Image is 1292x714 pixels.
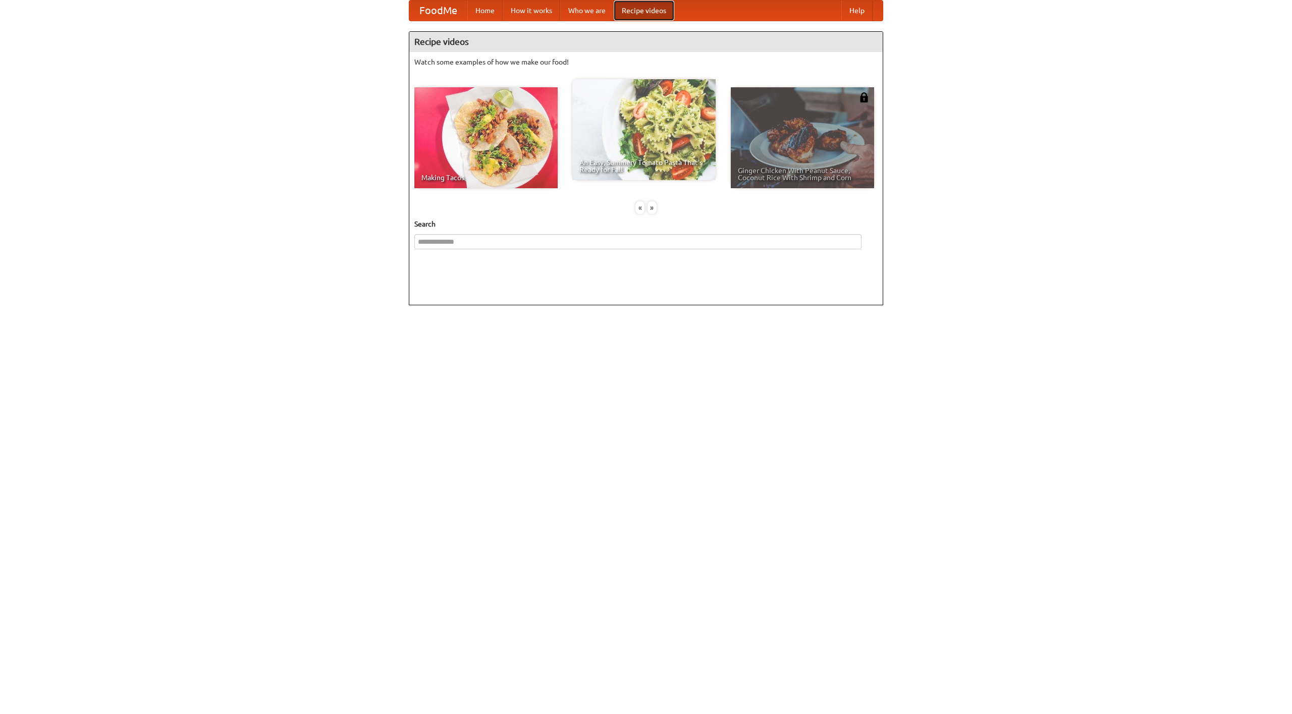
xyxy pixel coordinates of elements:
div: » [648,201,657,214]
h4: Recipe videos [409,32,883,52]
h5: Search [414,219,878,229]
span: An Easy, Summery Tomato Pasta That's Ready for Fall [579,159,709,173]
p: Watch some examples of how we make our food! [414,57,878,67]
a: Who we are [560,1,614,21]
a: Help [841,1,873,21]
a: Recipe videos [614,1,674,21]
a: Home [467,1,503,21]
div: « [635,201,644,214]
a: FoodMe [409,1,467,21]
span: Making Tacos [421,174,551,181]
a: An Easy, Summery Tomato Pasta That's Ready for Fall [572,79,716,180]
img: 483408.png [859,92,869,102]
a: Making Tacos [414,87,558,188]
a: How it works [503,1,560,21]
